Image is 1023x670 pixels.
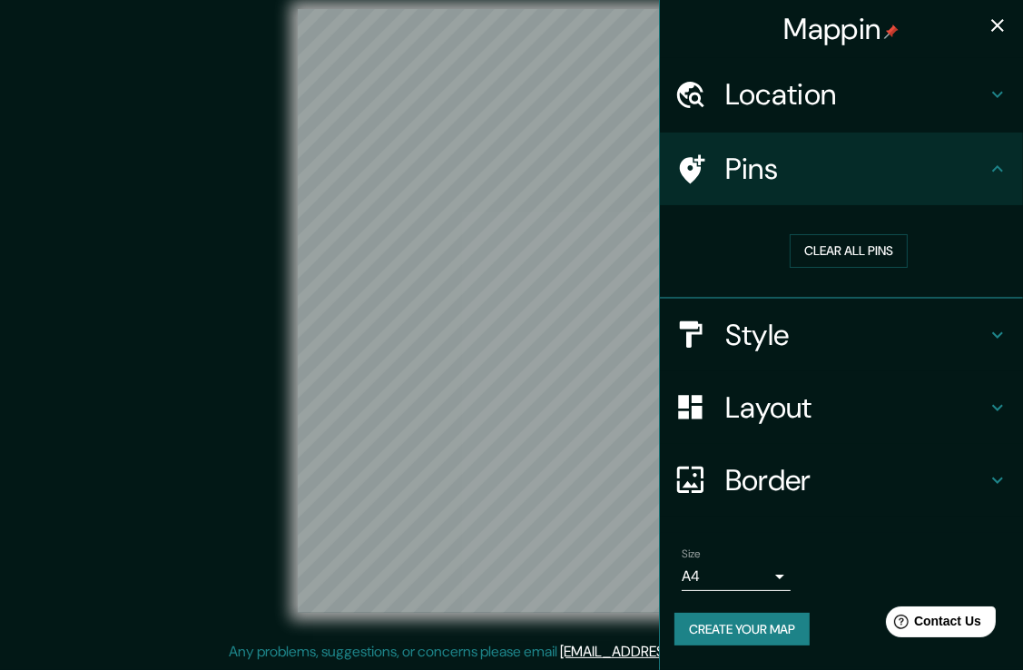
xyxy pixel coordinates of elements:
img: pin-icon.png [884,25,899,39]
p: Any problems, suggestions, or concerns please email . [230,641,788,663]
div: Style [660,299,1023,371]
div: Layout [660,371,1023,444]
div: A4 [682,562,791,591]
h4: Style [725,317,987,353]
div: Location [660,58,1023,131]
button: Clear all pins [790,234,908,268]
button: Create your map [674,613,810,646]
div: Pins [660,133,1023,205]
h4: Mappin [784,11,900,47]
iframe: Help widget launcher [861,599,1003,650]
label: Size [682,546,701,561]
h4: Layout [725,389,987,426]
a: [EMAIL_ADDRESS][DOMAIN_NAME] [561,642,785,661]
h4: Pins [725,151,987,187]
canvas: Map [298,9,724,613]
h4: Location [725,76,987,113]
div: Border [660,444,1023,517]
h4: Border [725,462,987,498]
